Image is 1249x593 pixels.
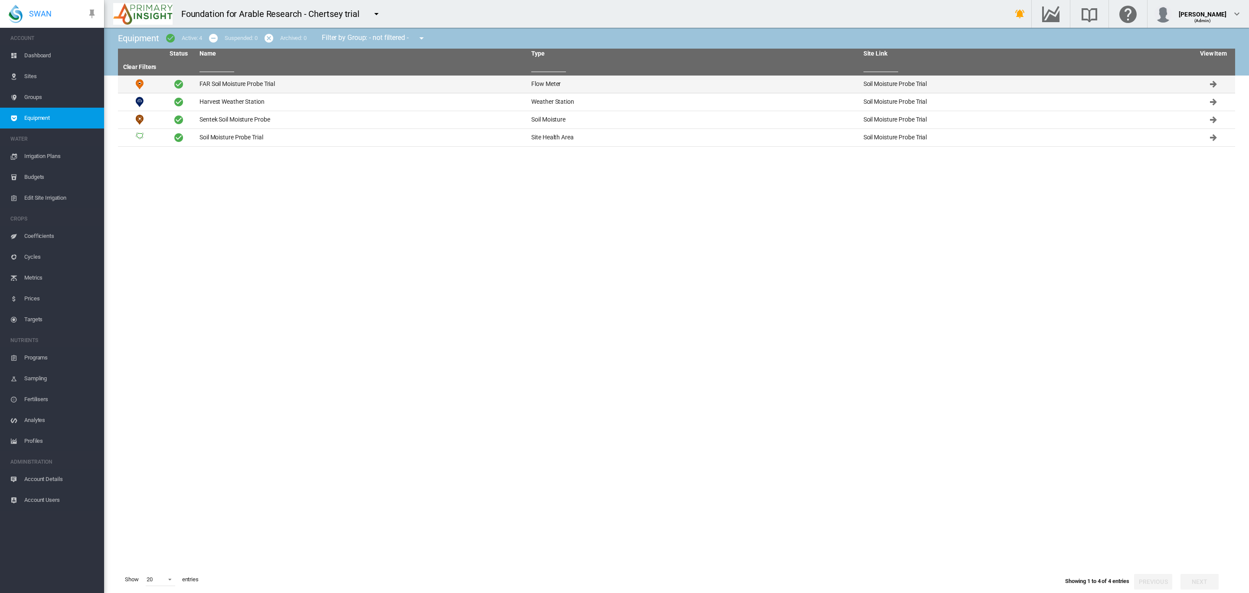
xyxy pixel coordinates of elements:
button: Click to go to equipment [1205,76,1222,93]
span: Sampling [24,368,97,389]
md-icon: icon-menu-down [416,33,427,43]
div: Filter by Group: - not filtered - [315,30,433,47]
span: Account Details [24,469,97,490]
md-icon: Click to go to equipment [1208,79,1219,89]
md-icon: Click here for help [1118,9,1138,19]
md-icon: Click to go to equipment [1208,115,1219,125]
span: Budgets [24,167,97,188]
img: 11.svg [134,115,145,125]
span: Profiles [24,431,97,451]
tr: Weather Station Harvest Weather Station Weather Station Soil Moisture Probe Trial Click to go to ... [118,93,1235,111]
span: (Admin) [1194,18,1211,23]
a: Name [199,50,216,57]
span: Irrigation Plans [24,146,97,167]
div: Archived: 0 [280,34,307,42]
img: profile.jpg [1154,5,1172,23]
md-icon: Click to go to equipment [1208,97,1219,107]
span: Active [173,79,184,89]
td: FAR Soil Moisture Probe Trial [196,76,528,93]
td: Soil Moisture [118,111,161,128]
span: Show [121,572,142,587]
button: Click to go to equipment [1205,93,1222,111]
td: Weather Station [118,93,161,111]
md-icon: icon-cancel [264,33,274,43]
tr: Soil Moisture Sentek Soil Moisture Probe Soil Moisture Soil Moisture Probe Trial Click to go to e... [118,111,1235,129]
span: Prices [24,288,97,309]
button: icon-minus-circle [205,30,222,47]
button: icon-bell-ring [1011,5,1029,23]
span: WATER [10,132,97,146]
span: ADMINISTRATION [10,455,97,469]
button: Previous [1134,574,1172,590]
td: Sentek Soil Moisture Probe [196,111,528,128]
span: Groups [24,87,97,108]
div: Foundation for Arable Research - Chertsey trial [181,8,367,20]
td: Soil Moisture Probe Trial [860,93,1192,111]
button: icon-checkbox-marked-circle [162,30,179,47]
a: Type [531,50,545,57]
md-icon: Go to the Data Hub [1040,9,1061,19]
span: Equipment [118,33,159,43]
td: Site Health Area [118,129,161,146]
div: Active: 4 [182,34,202,42]
td: Harvest Weather Station [196,93,528,111]
div: 20 [147,576,153,583]
span: Fertilisers [24,389,97,410]
img: 9k= [113,3,173,25]
img: 9.svg [134,79,145,89]
img: SWAN-Landscape-Logo-Colour-drop.png [9,5,23,23]
a: Clear Filters [123,63,157,70]
div: Suspended: 0 [225,34,258,42]
td: Weather Station [528,93,860,111]
md-icon: icon-bell-ring [1015,9,1025,19]
span: Edit Site Irrigation [24,188,97,208]
span: Programs [24,347,97,368]
td: Site Health Area [528,129,860,146]
md-icon: Click to go to equipment [1208,132,1219,143]
span: Targets [24,309,97,330]
td: Soil Moisture [528,111,860,128]
img: 3.svg [134,132,145,143]
span: Equipment [24,108,97,128]
span: Showing 1 to 4 of 4 entries [1065,578,1129,584]
div: [PERSON_NAME] [1179,7,1226,15]
md-icon: Search the knowledge base [1079,9,1100,19]
md-icon: icon-pin [87,9,97,19]
span: Coefficients [24,226,97,247]
md-icon: icon-checkbox-marked-circle [165,33,176,43]
button: icon-menu-down [413,30,430,47]
span: Metrics [24,267,97,288]
span: Cycles [24,247,97,267]
span: Dashboard [24,45,97,66]
md-icon: icon-minus-circle [208,33,219,43]
a: Status [170,50,187,57]
th: Site Link [860,49,1192,59]
button: Click to go to equipment [1205,129,1222,146]
button: Next [1180,574,1219,590]
span: Analytes [24,410,97,431]
button: icon-cancel [260,30,278,47]
span: SWAN [29,8,52,19]
span: CROPS [10,212,97,226]
img: 10.svg [134,97,145,107]
td: Soil Moisture Probe Trial [860,111,1192,128]
span: Account Users [24,490,97,511]
md-icon: icon-menu-down [371,9,382,19]
td: Soil Moisture Probe Trial [860,129,1192,146]
span: ACCOUNT [10,31,97,45]
span: Active [173,115,184,125]
th: View Item [1192,49,1235,59]
md-icon: icon-chevron-down [1232,9,1242,19]
td: Flow Meter [528,76,860,93]
span: entries [179,572,202,587]
span: Sites [24,66,97,87]
tr: Flow Meter FAR Soil Moisture Probe Trial Flow Meter Soil Moisture Probe Trial Click to go to equi... [118,76,1235,93]
td: Flow Meter [118,76,161,93]
button: Click to go to equipment [1205,111,1222,128]
tr: Site Health Area Soil Moisture Probe Trial Site Health Area Soil Moisture Probe Trial Click to go... [118,129,1235,147]
button: icon-menu-down [368,5,385,23]
td: Soil Moisture Probe Trial [196,129,528,146]
span: NUTRIENTS [10,333,97,347]
span: Active [173,132,184,143]
span: Active [173,97,184,107]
